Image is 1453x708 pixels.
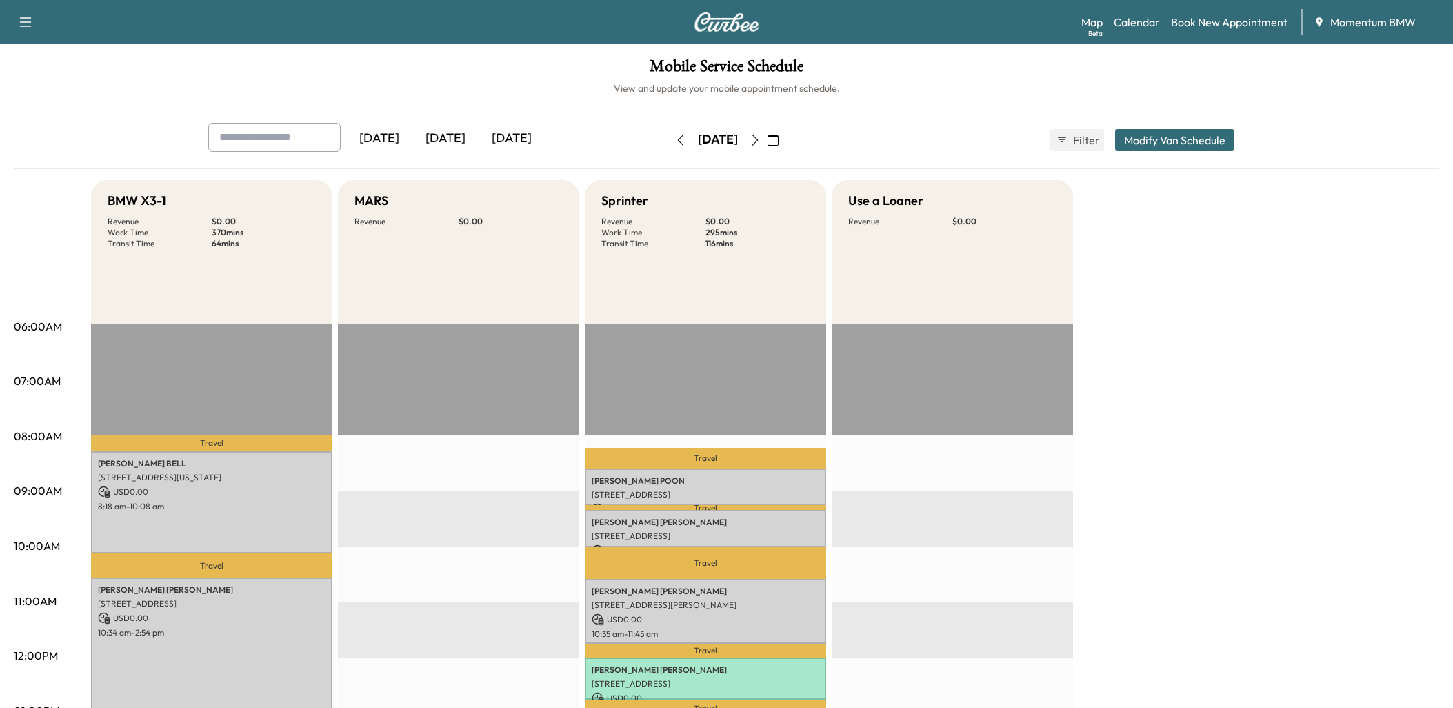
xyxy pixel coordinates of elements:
[601,227,705,238] p: Work Time
[108,216,212,227] p: Revenue
[14,647,58,664] p: 12:00PM
[592,489,819,500] p: [STREET_ADDRESS]
[592,544,819,557] p: USD 0.00
[14,482,62,499] p: 09:00AM
[705,238,810,249] p: 116 mins
[98,584,325,596] p: [PERSON_NAME] [PERSON_NAME]
[592,665,819,676] p: [PERSON_NAME] [PERSON_NAME]
[98,598,325,609] p: [STREET_ADDRESS]
[585,547,826,579] p: Travel
[91,435,332,451] p: Travel
[601,216,705,227] p: Revenue
[1081,14,1103,30] a: MapBeta
[848,216,952,227] p: Revenue
[592,629,819,640] p: 10:35 am - 11:45 am
[592,503,819,515] p: USD 0.00
[601,191,648,210] h5: Sprinter
[346,123,412,155] div: [DATE]
[1330,14,1416,30] span: Momentum BMW
[14,373,61,389] p: 07:00AM
[98,612,325,625] p: USD 0.00
[592,613,819,626] p: USD 0.00
[14,58,1439,81] h1: Mobile Service Schedule
[98,486,325,498] p: USD 0.00
[212,216,316,227] p: $ 0.00
[585,505,826,510] p: Travel
[479,123,545,155] div: [DATE]
[694,12,760,32] img: Curbee Logo
[585,644,826,658] p: Travel
[592,517,819,528] p: [PERSON_NAME] [PERSON_NAME]
[212,227,316,238] p: 370 mins
[592,586,819,597] p: [PERSON_NAME] [PERSON_NAME]
[91,553,332,578] p: Travel
[592,692,819,705] p: USD 0.00
[592,531,819,542] p: [STREET_ADDRESS]
[212,238,316,249] p: 64 mins
[592,600,819,611] p: [STREET_ADDRESS][PERSON_NAME]
[108,227,212,238] p: Work Time
[459,216,563,227] p: $ 0.00
[1073,132,1098,148] span: Filter
[592,475,819,486] p: [PERSON_NAME] POON
[848,191,923,210] h5: Use a Loaner
[98,627,325,638] p: 10:34 am - 2:54 pm
[108,191,166,210] h5: BMW X3-1
[354,216,459,227] p: Revenue
[705,227,810,238] p: 295 mins
[705,216,810,227] p: $ 0.00
[14,81,1439,95] h6: View and update your mobile appointment schedule.
[592,678,819,689] p: [STREET_ADDRESS]
[1171,14,1287,30] a: Book New Appointment
[98,501,325,512] p: 8:18 am - 10:08 am
[98,472,325,483] p: [STREET_ADDRESS][US_STATE]
[1115,129,1234,151] button: Modify Van Schedule
[354,191,388,210] h5: MARS
[14,318,62,335] p: 06:00AM
[108,238,212,249] p: Transit Time
[585,448,826,469] p: Travel
[1050,129,1104,151] button: Filter
[98,458,325,469] p: [PERSON_NAME] BELL
[14,538,60,554] p: 10:00AM
[601,238,705,249] p: Transit Time
[14,593,57,609] p: 11:00AM
[1088,28,1103,39] div: Beta
[14,428,62,444] p: 08:00AM
[952,216,1056,227] p: $ 0.00
[1114,14,1160,30] a: Calendar
[412,123,479,155] div: [DATE]
[698,131,738,148] div: [DATE]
